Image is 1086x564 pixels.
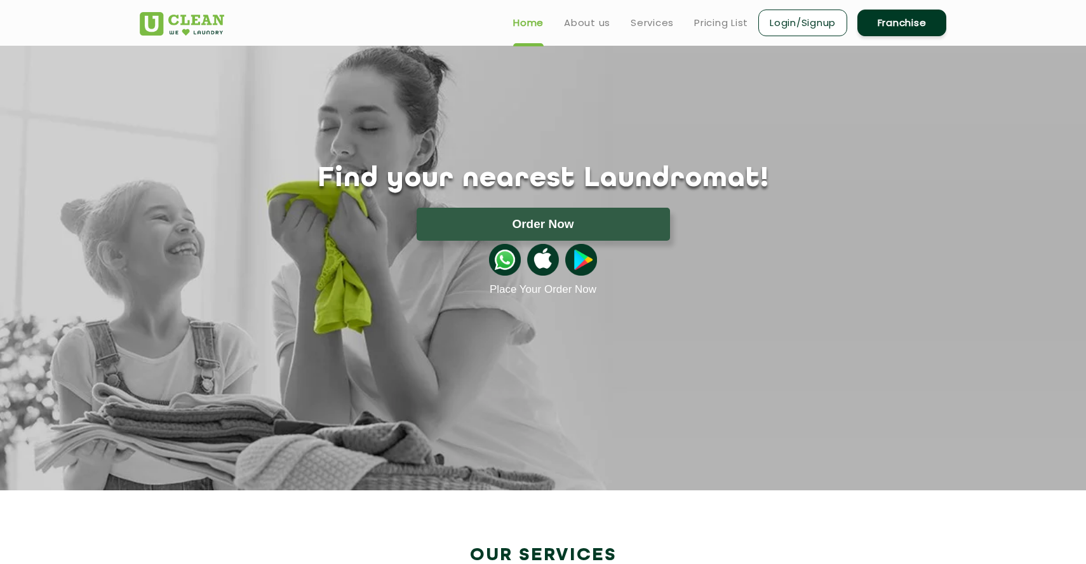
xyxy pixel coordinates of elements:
h1: Find your nearest Laundromat! [130,163,956,195]
a: Home [513,15,544,30]
img: UClean Laundry and Dry Cleaning [140,12,224,36]
a: Pricing List [694,15,748,30]
a: Franchise [857,10,946,36]
img: playstoreicon.png [565,244,597,276]
button: Order Now [417,208,670,241]
a: About us [564,15,610,30]
img: whatsappicon.png [489,244,521,276]
a: Login/Signup [758,10,847,36]
a: Place Your Order Now [490,283,596,296]
img: apple-icon.png [527,244,559,276]
a: Services [631,15,674,30]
